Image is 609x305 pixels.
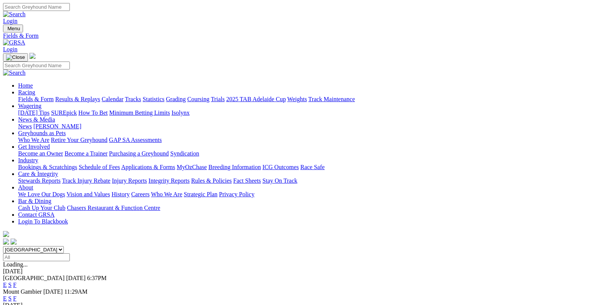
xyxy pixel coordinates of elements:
[125,96,141,102] a: Tracks
[300,164,324,170] a: Race Safe
[18,171,58,177] a: Care & Integrity
[8,282,12,288] a: S
[79,164,120,170] a: Schedule of Fees
[233,177,261,184] a: Fact Sheets
[3,25,23,32] button: Toggle navigation
[8,295,12,302] a: S
[3,295,7,302] a: E
[43,288,63,295] span: [DATE]
[226,96,286,102] a: 2025 TAB Adelaide Cup
[3,275,65,281] span: [GEOGRAPHIC_DATA]
[29,53,35,59] img: logo-grsa-white.png
[3,288,42,295] span: Mount Gambier
[66,191,110,197] a: Vision and Values
[3,39,25,46] img: GRSA
[170,150,199,157] a: Syndication
[18,123,606,130] div: News & Media
[219,191,254,197] a: Privacy Policy
[18,123,32,129] a: News
[11,239,17,245] img: twitter.svg
[3,69,26,76] img: Search
[18,82,33,89] a: Home
[64,288,88,295] span: 11:29AM
[3,53,28,62] button: Toggle navigation
[13,295,17,302] a: F
[66,275,86,281] span: [DATE]
[18,150,63,157] a: Become an Owner
[87,275,107,281] span: 6:37PM
[109,137,162,143] a: GAP SA Assessments
[171,109,190,116] a: Isolynx
[18,184,33,191] a: About
[3,282,7,288] a: E
[18,130,66,136] a: Greyhounds as Pets
[18,164,606,171] div: Industry
[308,96,355,102] a: Track Maintenance
[18,109,49,116] a: [DATE] Tips
[79,109,108,116] a: How To Bet
[51,137,108,143] a: Retire Your Greyhound
[18,109,606,116] div: Wagering
[18,96,606,103] div: Racing
[177,164,207,170] a: MyOzChase
[18,191,65,197] a: We Love Our Dogs
[109,150,169,157] a: Purchasing a Greyhound
[121,164,175,170] a: Applications & Forms
[18,103,42,109] a: Wagering
[287,96,307,102] a: Weights
[18,89,35,96] a: Racing
[191,177,232,184] a: Rules & Policies
[65,150,108,157] a: Become a Trainer
[3,3,70,11] input: Search
[51,109,77,116] a: SUREpick
[112,177,147,184] a: Injury Reports
[67,205,160,211] a: Chasers Restaurant & Function Centre
[18,211,54,218] a: Contact GRSA
[3,239,9,245] img: facebook.svg
[18,218,68,225] a: Login To Blackbook
[262,164,299,170] a: ICG Outcomes
[18,137,606,143] div: Greyhounds as Pets
[18,198,51,204] a: Bar & Dining
[8,26,20,31] span: Menu
[18,143,50,150] a: Get Involved
[62,177,110,184] a: Track Injury Rebate
[18,164,77,170] a: Bookings & Scratchings
[3,11,26,18] img: Search
[211,96,225,102] a: Trials
[3,62,70,69] input: Search
[3,261,28,268] span: Loading...
[184,191,217,197] a: Strategic Plan
[3,231,9,237] img: logo-grsa-white.png
[111,191,130,197] a: History
[3,253,70,261] input: Select date
[18,177,60,184] a: Stewards Reports
[18,205,606,211] div: Bar & Dining
[18,150,606,157] div: Get Involved
[102,96,123,102] a: Calendar
[18,116,55,123] a: News & Media
[3,268,606,275] div: [DATE]
[3,18,17,24] a: Login
[18,96,54,102] a: Fields & Form
[33,123,81,129] a: [PERSON_NAME]
[148,177,190,184] a: Integrity Reports
[18,191,606,198] div: About
[143,96,165,102] a: Statistics
[6,54,25,60] img: Close
[18,205,65,211] a: Cash Up Your Club
[262,177,297,184] a: Stay On Track
[13,282,17,288] a: F
[3,46,17,52] a: Login
[109,109,170,116] a: Minimum Betting Limits
[208,164,261,170] a: Breeding Information
[151,191,182,197] a: Who We Are
[55,96,100,102] a: Results & Replays
[3,32,606,39] a: Fields & Form
[131,191,150,197] a: Careers
[187,96,210,102] a: Coursing
[166,96,186,102] a: Grading
[18,177,606,184] div: Care & Integrity
[18,157,38,163] a: Industry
